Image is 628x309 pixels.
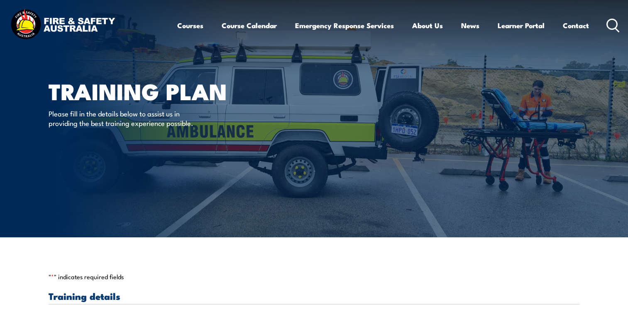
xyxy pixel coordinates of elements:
[461,14,479,36] a: News
[49,291,580,301] h3: Training details
[412,14,443,36] a: About Us
[49,81,254,101] h1: Training plan
[49,109,200,128] p: Please fill in the details below to assist us in providing the best training experience possible.
[49,273,580,281] p: " " indicates required fields
[295,14,394,36] a: Emergency Response Services
[177,14,203,36] a: Courses
[498,14,545,36] a: Learner Portal
[222,14,277,36] a: Course Calendar
[563,14,589,36] a: Contact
